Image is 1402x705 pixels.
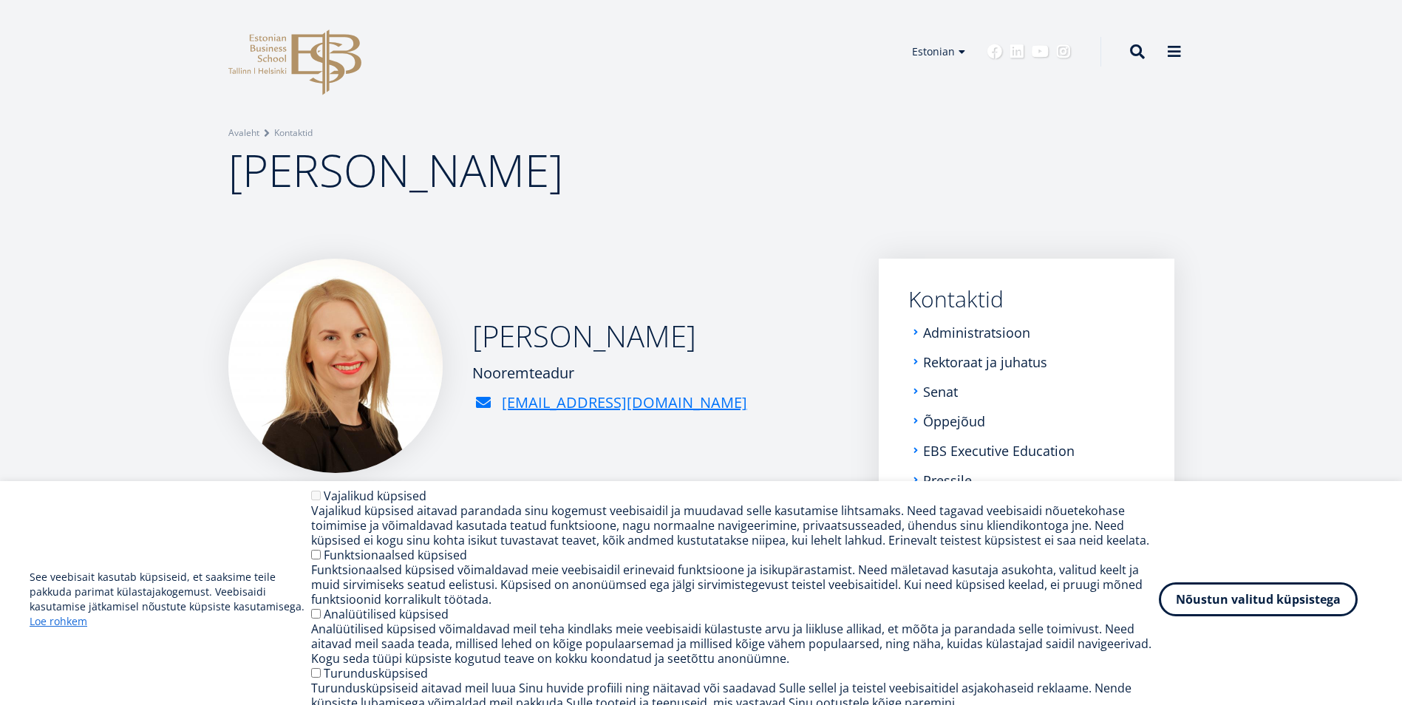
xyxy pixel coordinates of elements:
[30,614,87,629] a: Loe rohkem
[923,325,1030,340] a: Administratsioon
[987,44,1002,59] a: Facebook
[324,488,426,504] label: Vajalikud küpsised
[1010,44,1024,59] a: Linkedin
[30,570,311,629] p: See veebisait kasutab küpsiseid, et saaksime teile pakkuda parimat külastajakogemust. Veebisaidi ...
[311,562,1159,607] div: Funktsionaalsed küpsised võimaldavad meie veebisaidil erinevaid funktsioone ja isikupärastamist. ...
[1159,582,1358,616] button: Nõustun valitud küpsistega
[274,126,313,140] a: Kontaktid
[228,259,443,473] img: Kristiina Urb, PhD
[472,318,747,355] h2: [PERSON_NAME]
[311,503,1159,548] div: Vajalikud küpsised aitavad parandada sinu kogemust veebisaidil ja muudavad selle kasutamise lihts...
[923,443,1075,458] a: EBS Executive Education
[324,547,467,563] label: Funktsionaalsed küpsised
[923,355,1047,369] a: Rektoraat ja juhatus
[1056,44,1071,59] a: Instagram
[923,384,958,399] a: Senat
[324,665,428,681] label: Turundusküpsised
[324,606,449,622] label: Analüütilised küpsised
[908,288,1145,310] a: Kontaktid
[1032,44,1049,59] a: Youtube
[923,414,985,429] a: Õppejõud
[472,362,747,384] div: Nooremteadur
[923,473,972,488] a: Pressile
[228,140,563,200] span: [PERSON_NAME]
[311,621,1159,666] div: Analüütilised küpsised võimaldavad meil teha kindlaks meie veebisaidi külastuste arvu ja liikluse...
[502,392,747,414] a: [EMAIL_ADDRESS][DOMAIN_NAME]
[228,126,259,140] a: Avaleht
